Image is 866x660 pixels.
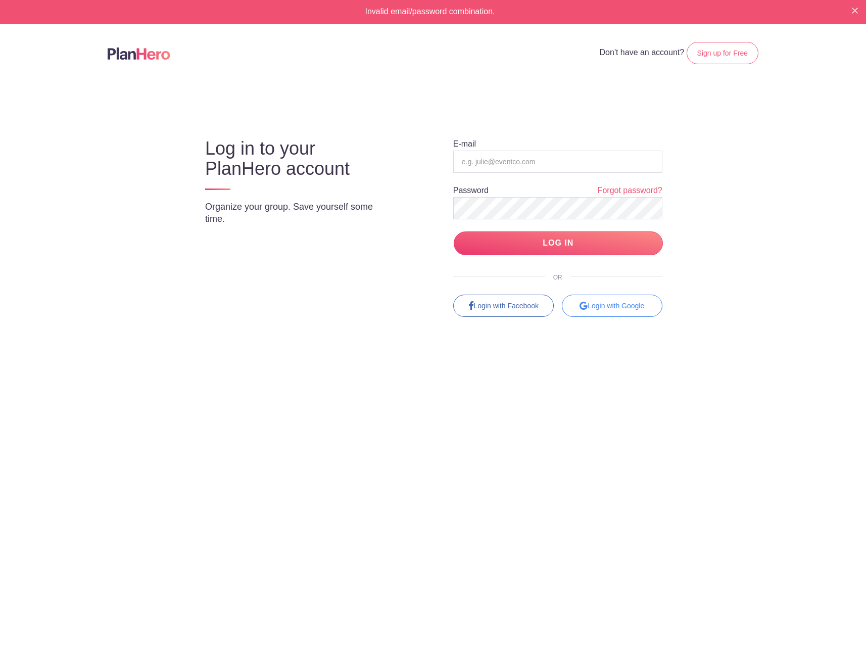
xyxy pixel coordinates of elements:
[453,295,554,317] a: Login with Facebook
[205,201,395,225] p: Organize your group. Save yourself some time.
[453,140,476,148] label: E-mail
[852,8,858,14] img: X small white
[545,274,570,281] span: OR
[205,138,395,179] h3: Log in to your PlanHero account
[453,186,489,195] label: Password
[598,185,662,197] a: Forgot password?
[852,6,858,14] button: Close
[562,295,662,317] div: Login with Google
[108,48,170,60] img: Logo main planhero
[453,151,662,173] input: e.g. julie@eventco.com
[687,42,758,64] a: Sign up for Free
[600,48,685,57] span: Don't have an account?
[454,231,663,255] input: LOG IN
